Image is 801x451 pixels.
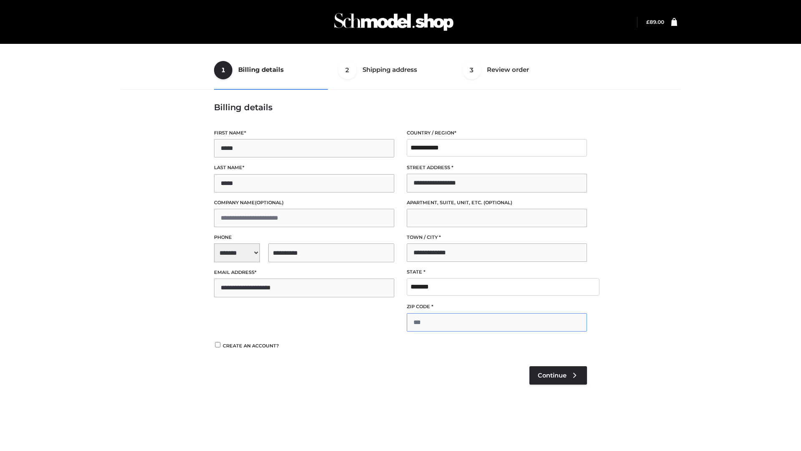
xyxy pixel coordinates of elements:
label: Country / Region [407,129,587,137]
label: Street address [407,164,587,172]
label: Apartment, suite, unit, etc. [407,199,587,207]
label: Phone [214,233,394,241]
span: Continue [538,372,567,379]
img: Schmodel Admin 964 [331,5,456,38]
label: Company name [214,199,394,207]
h3: Billing details [214,102,587,112]
label: First name [214,129,394,137]
span: (optional) [484,200,512,205]
label: Last name [214,164,394,172]
a: Continue [529,366,587,385]
label: Town / City [407,233,587,241]
span: (optional) [255,200,284,205]
span: £ [646,19,650,25]
a: £89.00 [646,19,664,25]
label: ZIP Code [407,303,587,311]
label: State [407,268,587,276]
bdi: 89.00 [646,19,664,25]
label: Email address [214,269,394,276]
input: Create an account? [214,342,222,347]
span: Create an account? [223,343,279,349]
